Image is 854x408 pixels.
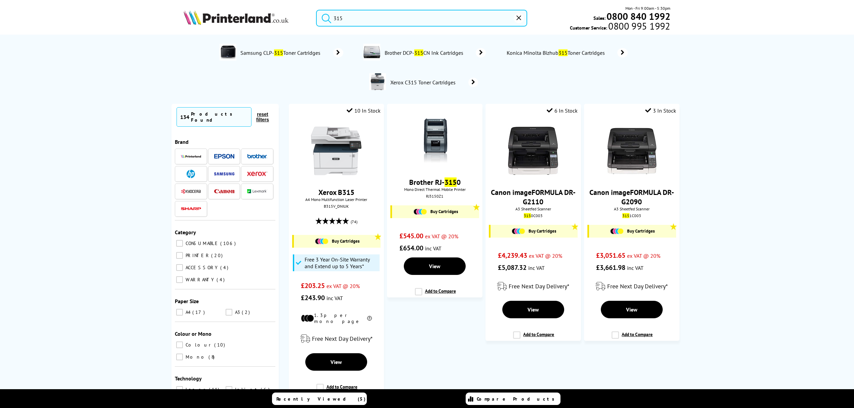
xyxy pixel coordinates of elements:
[547,107,578,114] div: 6 In Stock
[233,309,241,315] span: A3
[184,309,192,315] span: A4
[276,396,366,402] span: Recently Viewed (5)
[240,49,323,56] span: Samsung CLP- Toner Cartridges
[627,228,655,234] span: Buy Cartridges
[301,312,372,324] li: 1.3p per mono page
[175,375,202,382] span: Technology
[506,49,607,56] span: Konica Minolta Bizhub Toner Cartridges
[192,309,206,315] span: 17
[175,330,211,337] span: Colour or Mono
[332,238,359,244] span: Buy Cartridges
[181,189,201,194] img: Kyocera
[389,79,458,86] span: Xerox C315 Toner Cartridges
[392,194,477,199] div: RJ3150Z1
[414,209,427,215] img: Cartridges
[596,251,625,260] span: £3,051.65
[625,5,670,11] span: Mon - Fri 9:00am - 5:30pm
[399,232,423,240] span: £545.00
[626,306,637,313] span: View
[274,49,283,56] mark: 315
[292,197,381,202] span: A4 Mono Multifunction Laser Printer
[529,252,562,259] span: ex VAT @ 20%
[331,359,342,365] span: View
[184,342,213,348] span: Colour
[384,49,466,56] span: Brother DCP- CN Ink Cartridges
[491,188,576,206] a: Canon imageFORMULA DR-G2110
[524,213,531,218] mark: 315
[184,354,208,360] span: Mono
[184,10,308,26] a: Printerland Logo
[506,48,628,57] a: Konica Minolta Bizhub315Toner Cartridges
[181,155,201,158] img: Printerland
[399,244,423,252] span: £654.00
[558,49,568,56] mark: 315
[318,188,354,197] a: Xerox B315
[211,252,224,258] span: 20
[477,396,558,402] span: Compare Products
[429,263,440,270] span: View
[326,295,343,301] span: inc VAT
[240,44,343,62] a: Samsung CLP-315Toner Cartridges
[627,252,660,259] span: ex VAT @ 20%
[242,309,251,315] span: 2
[415,288,456,301] label: Add to Compare
[414,49,423,56] mark: 315
[425,233,458,240] span: ex VAT @ 20%
[184,240,220,246] span: CONSUMABLE
[404,257,466,275] a: View
[217,277,226,283] span: 4
[184,10,288,25] img: Printerland Logo
[627,264,644,271] span: inc VAT
[326,283,360,289] span: ex VAT @ 20%
[191,111,248,123] div: Products Found
[606,13,670,19] a: 0800 840 1992
[529,228,556,234] span: Buy Cartridges
[410,116,460,166] img: Brother-RJ-3150-Front-Small.jpg
[489,206,577,211] span: A3 Sheetfed Scanner
[272,393,367,405] a: Recently Viewed (5)
[176,264,183,271] input: ACCESSORY 4
[311,126,361,176] img: Xerox-B315-Front-Small.jpg
[261,386,271,393] span: 6
[509,282,569,290] span: Free Next Day Delivery*
[622,213,629,218] mark: 315
[247,154,267,159] img: Brother
[444,177,457,187] mark: 315
[184,264,220,271] span: ACCESSORY
[570,23,670,31] span: Customer Service:
[592,228,672,234] a: Buy Cartridges
[513,331,554,344] label: Add to Compare
[645,107,676,114] div: 3 In Stock
[347,107,381,114] div: 10 In Stock
[587,206,676,211] span: A3 Sheetfed Scanner
[363,44,380,60] img: DCP315CN-conspage.jpg
[175,138,189,145] span: Brand
[589,188,674,206] a: Canon imageFORMULA DR-G2090
[180,114,189,120] span: 134
[508,126,558,176] img: imageFORMULA-DR-G2110-front-small.jpg
[498,251,527,260] span: £4,239.43
[301,293,325,302] span: £243.90
[175,229,196,236] span: Category
[316,384,357,397] label: Add to Compare
[209,386,221,393] span: 11
[601,301,663,318] a: View
[176,276,183,283] input: WARRANTY 4
[176,354,183,360] input: Mono 8
[187,170,195,178] img: HP
[607,126,657,176] img: imageFORMULA-DR-G2090-front-small.jpg
[389,73,478,91] a: Xerox C315 Toner Cartridges
[226,309,232,316] input: A3 2
[208,354,216,360] span: 8
[247,189,267,193] img: Lexmark
[607,282,668,290] span: Free Next Day Delivery*
[390,187,479,192] span: Mono Direct Thermal Mobile Printer
[176,386,183,393] input: Laser 11
[489,277,577,296] div: modal_delivery
[466,393,560,405] a: Compare Products
[181,207,201,210] img: Sharp
[175,298,199,304] span: Paper Size
[214,189,234,194] img: Canon
[233,386,260,393] span: Inkjet
[596,263,625,272] span: £3,661.98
